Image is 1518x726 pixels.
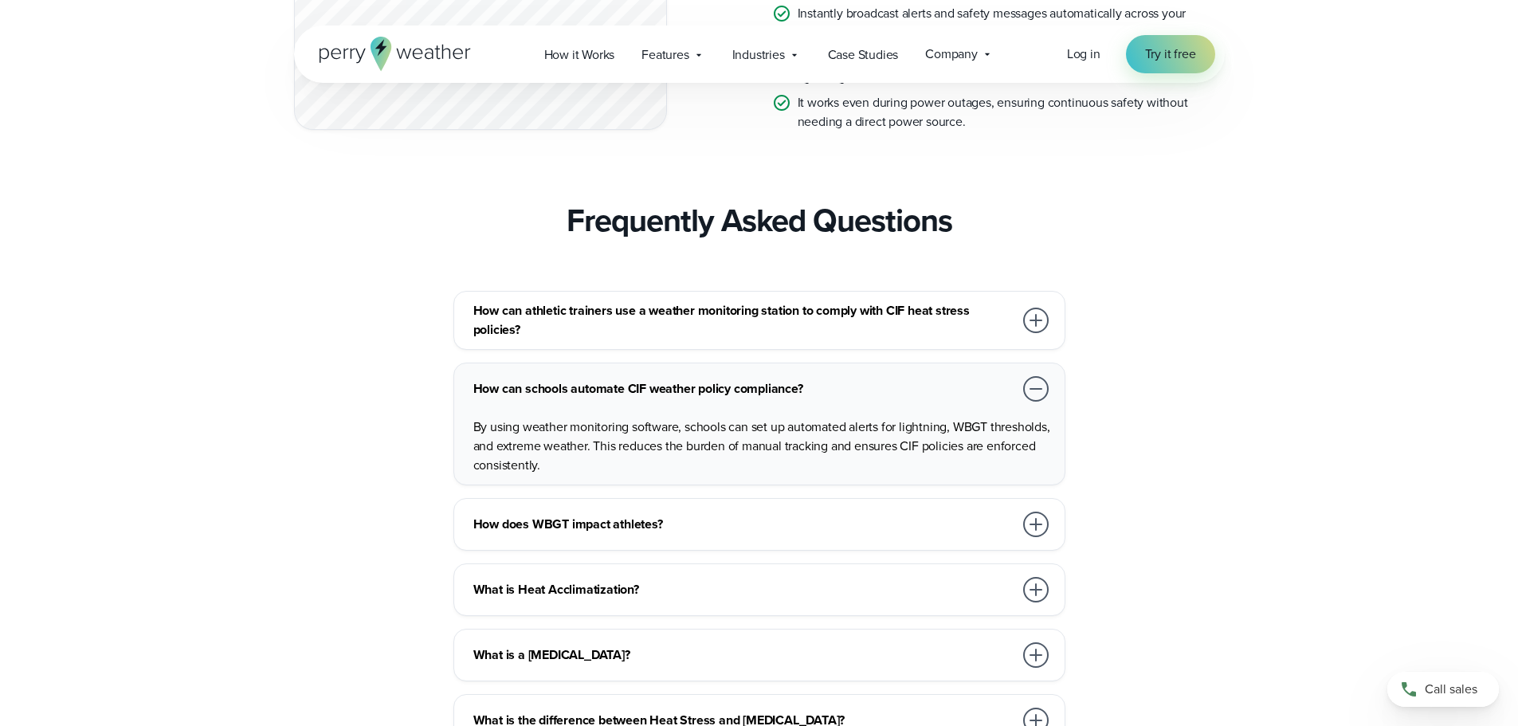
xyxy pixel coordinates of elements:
[1145,45,1196,64] span: Try it free
[732,45,785,65] span: Industries
[1387,672,1499,707] a: Call sales
[828,45,899,65] span: Case Studies
[544,45,615,65] span: How it Works
[814,38,912,71] a: Case Studies
[925,45,978,64] span: Company
[1067,45,1100,63] span: Log in
[641,45,688,65] span: Features
[473,515,1014,534] h3: How does WBGT impact athletes?
[798,93,1225,131] p: It works even during power outages, ensuring continuous safety without needing a direct power sou...
[1067,45,1100,64] a: Log in
[798,4,1225,42] p: Instantly broadcast alerts and safety messages automatically across your campus – no matter the w...
[473,301,1014,339] h3: How can athletic trainers use a weather monitoring station to comply with CIF heat stress policies?
[531,38,629,71] a: How it Works
[567,202,952,240] h4: Frequently Asked Questions
[1425,680,1477,699] span: Call sales
[473,379,1014,398] h3: How can schools automate CIF weather policy compliance?
[1126,35,1215,73] a: Try it free
[473,580,1014,599] h3: What is Heat Acclimatization?
[473,646,1014,665] h3: What is a [MEDICAL_DATA]?
[473,418,1052,475] p: By using weather monitoring software, schools can set up automated alerts for lightning, WBGT thr...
